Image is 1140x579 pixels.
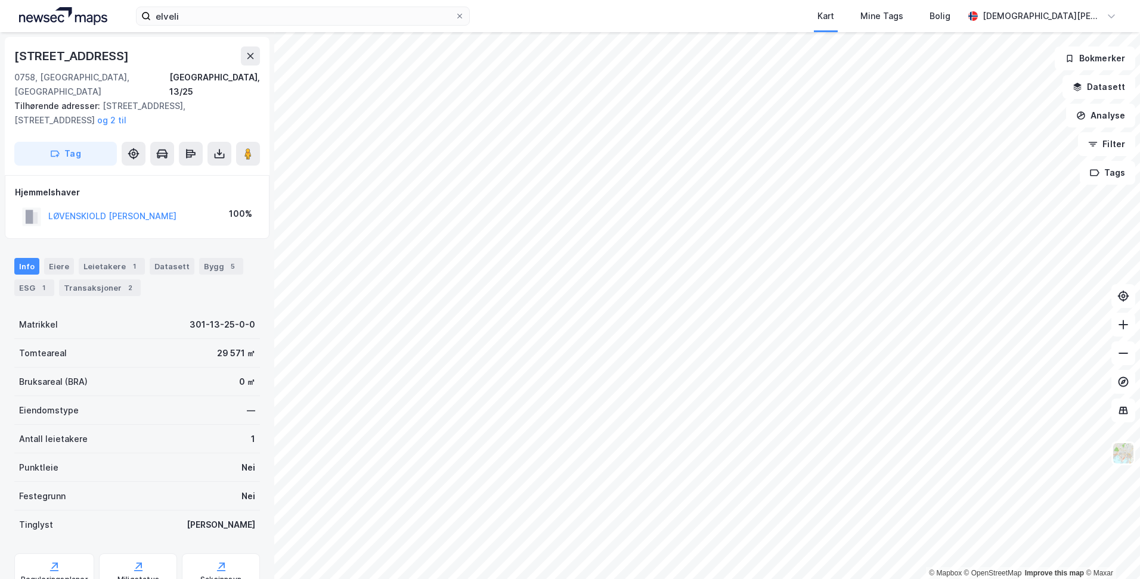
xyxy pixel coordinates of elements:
div: 5 [227,260,238,272]
iframe: Chat Widget [1080,522,1140,579]
div: 301-13-25-0-0 [190,317,255,332]
div: [DEMOGRAPHIC_DATA][PERSON_NAME] [983,9,1102,23]
div: Matrikkel [19,317,58,332]
div: Punktleie [19,460,58,475]
img: logo.a4113a55bc3d86da70a041830d287a7e.svg [19,7,107,25]
div: [GEOGRAPHIC_DATA], 13/25 [169,70,260,99]
div: 2 [124,282,136,294]
div: 29 571 ㎡ [217,346,255,360]
div: 1 [38,282,49,294]
div: Bruksareal (BRA) [19,375,88,389]
div: Eiere [44,258,74,275]
button: Bokmerker [1055,46,1135,70]
div: [STREET_ADDRESS] [14,46,131,66]
a: Improve this map [1025,569,1084,577]
button: Filter [1078,132,1135,156]
div: Tinglyst [19,518,53,532]
div: Bygg [199,258,243,275]
div: Info [14,258,39,275]
div: 100% [229,207,252,221]
div: 0758, [GEOGRAPHIC_DATA], [GEOGRAPHIC_DATA] [14,70,169,99]
div: Mine Tags [860,9,903,23]
a: OpenStreetMap [964,569,1022,577]
div: Bolig [930,9,950,23]
div: Nei [241,489,255,503]
div: Antall leietakere [19,432,88,446]
span: Tilhørende adresser: [14,101,103,111]
div: 1 [251,432,255,446]
button: Tags [1080,161,1135,185]
input: Søk på adresse, matrikkel, gårdeiere, leietakere eller personer [151,7,455,25]
div: Nei [241,460,255,475]
div: Transaksjoner [59,279,141,296]
div: 0 ㎡ [239,375,255,389]
div: 1 [128,260,140,272]
a: Mapbox [929,569,962,577]
div: Eiendomstype [19,403,79,418]
div: [STREET_ADDRESS], [STREET_ADDRESS] [14,99,250,127]
img: Z [1112,442,1135,465]
div: Leietakere [79,258,145,275]
button: Tag [14,142,117,166]
button: Datasett [1062,75,1135,99]
div: Kontrollprogram for chat [1080,522,1140,579]
div: — [247,403,255,418]
div: Kart [817,9,834,23]
div: Hjemmelshaver [15,185,259,200]
div: [PERSON_NAME] [187,518,255,532]
div: Festegrunn [19,489,66,503]
div: Datasett [150,258,194,275]
button: Analyse [1066,104,1135,127]
div: Tomteareal [19,346,67,360]
div: ESG [14,279,54,296]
